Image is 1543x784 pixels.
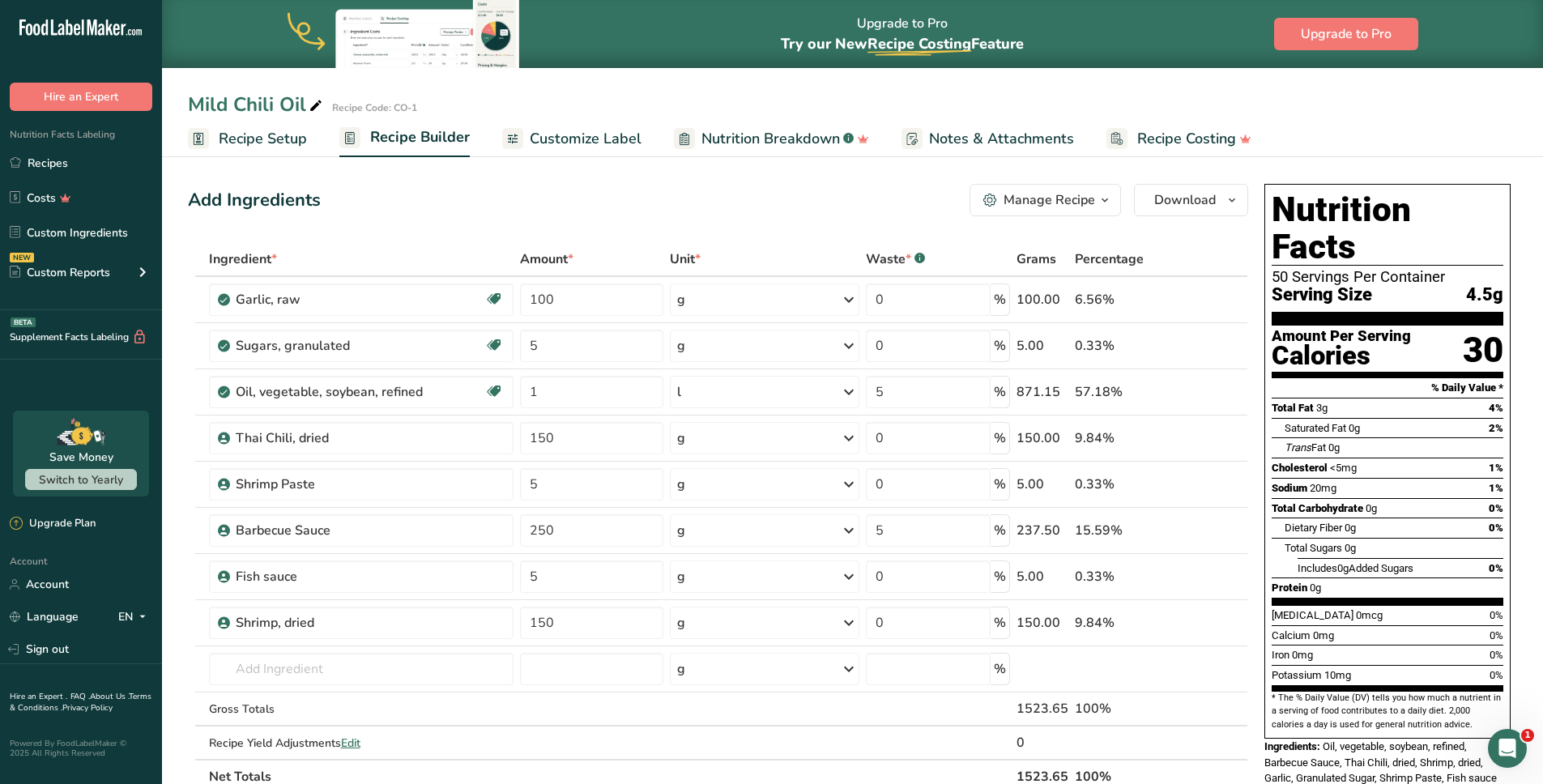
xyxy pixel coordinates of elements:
a: Language [10,603,79,631]
a: Recipe Costing [1106,121,1251,157]
div: 871.15 [1017,382,1068,402]
div: 5.00 [1017,336,1068,356]
button: Upgrade to Pro [1274,18,1418,50]
div: Garlic, raw [236,290,438,309]
h1: Nutrition Facts [1272,191,1503,266]
div: Shrimp, dried [236,613,438,633]
span: 4% [1489,402,1503,414]
div: Shrimp Paste [236,475,438,494]
span: Dietary Fiber [1285,522,1342,534]
div: 50 Servings Per Container [1272,269,1503,285]
div: Sugars, granulated [236,336,438,356]
span: Customize Label [530,128,641,150]
div: g [677,428,685,448]
a: Recipe Setup [188,121,307,157]
div: Save Money [49,449,113,466]
div: 0.33% [1075,336,1171,356]
a: Privacy Policy [62,702,113,714]
div: g [677,290,685,309]
div: 100.00 [1017,290,1068,309]
a: Terms & Conditions . [10,691,151,714]
div: 0 [1017,733,1068,752]
span: Includes Added Sugars [1298,562,1413,574]
span: 0% [1489,562,1503,574]
span: Recipe Costing [1137,128,1236,150]
span: 0g [1328,441,1340,454]
div: Recipe Yield Adjustments [209,735,514,752]
i: Trans [1285,441,1311,454]
div: 9.84% [1075,613,1171,633]
span: 1% [1489,462,1503,474]
span: Recipe Costing [867,34,971,53]
span: 0g [1337,562,1349,574]
span: Total Sugars [1285,542,1342,554]
span: Upgrade to Pro [1301,24,1392,44]
div: l [677,382,681,402]
a: FAQ . [70,691,90,702]
button: Hire an Expert [10,83,152,111]
span: Fat [1285,441,1326,454]
a: Notes & Attachments [902,121,1074,157]
span: 0g [1345,522,1356,534]
div: Upgrade Plan [10,516,96,532]
iframe: Intercom live chat [1488,729,1527,768]
div: g [677,336,685,356]
div: 30 [1463,329,1503,372]
div: Amount Per Serving [1272,329,1411,344]
span: 0mg [1292,649,1313,661]
span: 0g [1349,422,1360,434]
span: 0% [1489,522,1503,534]
span: 20mg [1310,482,1336,494]
div: g [677,659,685,679]
span: 0% [1490,609,1503,621]
span: 3g [1316,402,1328,414]
div: 0.33% [1075,475,1171,494]
div: Calories [1272,344,1411,368]
span: Ingredients: [1264,740,1320,752]
div: Upgrade to Pro [781,1,1024,68]
span: Switch to Yearly [39,472,123,488]
span: 4.5g [1466,285,1503,305]
div: 1523.65 [1017,699,1068,718]
div: 150.00 [1017,613,1068,633]
span: Cholesterol [1272,462,1328,474]
span: Nutrition Breakdown [701,128,840,150]
div: g [677,475,685,494]
div: Mild Chili Oil [188,90,326,119]
div: g [677,567,685,586]
div: Manage Recipe [1004,190,1095,210]
div: 57.18% [1075,382,1171,402]
div: 5.00 [1017,567,1068,586]
div: Barbecue Sauce [236,521,438,540]
div: g [677,613,685,633]
div: 15.59% [1075,521,1171,540]
span: 0% [1490,669,1503,681]
div: Gross Totals [209,701,514,718]
div: 100% [1075,699,1171,718]
span: Recipe Setup [219,128,307,150]
span: Ingredient [209,249,277,269]
span: Notes & Attachments [929,128,1074,150]
span: 0mg [1313,629,1334,641]
button: Switch to Yearly [25,469,137,490]
span: <5mg [1330,462,1357,474]
button: Manage Recipe [970,184,1121,216]
div: Powered By FoodLabelMaker © 2025 All Rights Reserved [10,739,152,758]
span: 0% [1490,629,1503,641]
span: 2% [1489,422,1503,434]
div: 6.56% [1075,290,1171,309]
span: Unit [670,249,701,269]
span: Total Fat [1272,402,1314,414]
div: 237.50 [1017,521,1068,540]
div: 5.00 [1017,475,1068,494]
button: Download [1134,184,1248,216]
span: 1 [1521,729,1534,742]
div: EN [118,607,152,627]
div: 150.00 [1017,428,1068,448]
span: Sodium [1272,482,1307,494]
span: Percentage [1075,249,1144,269]
span: Saturated Fat [1285,422,1346,434]
input: Add Ingredient [209,653,514,685]
span: 1% [1489,482,1503,494]
a: Customize Label [502,121,641,157]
